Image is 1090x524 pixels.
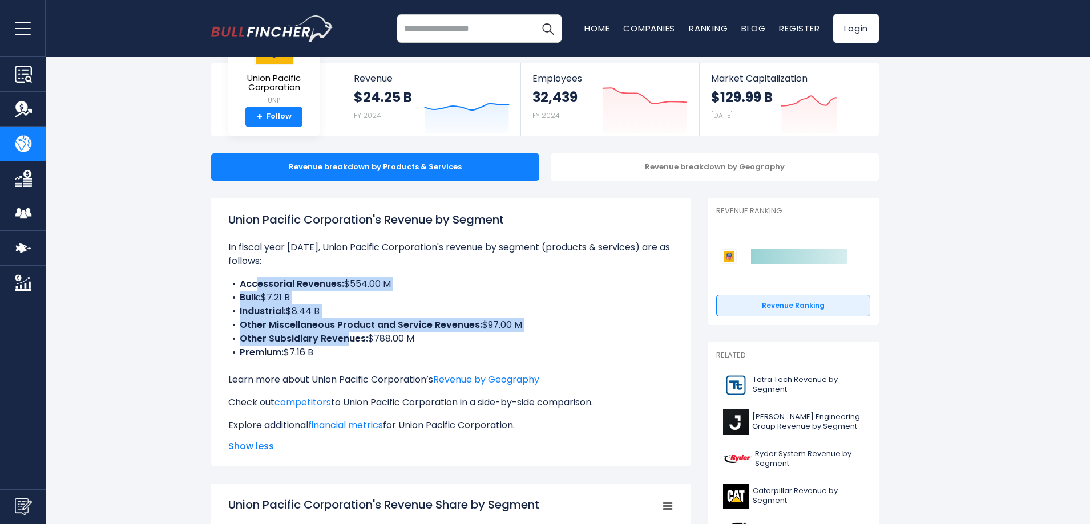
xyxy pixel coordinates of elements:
strong: 32,439 [532,88,578,106]
p: In fiscal year [DATE], Union Pacific Corporation's revenue by segment (products & services) are a... [228,241,673,268]
li: $7.16 B [228,346,673,359]
a: Caterpillar Revenue by Segment [716,481,870,512]
b: Other Subsidiary Revenues: [240,332,368,345]
span: Ryder System Revenue by Segment [755,449,863,469]
li: $554.00 M [228,277,673,291]
span: Show less [228,440,673,453]
h1: Union Pacific Corporation's Revenue by Segment [228,211,673,228]
span: [PERSON_NAME] Engineering Group Revenue by Segment [752,412,863,432]
a: +Follow [245,107,302,127]
a: Revenue $24.25 B FY 2024 [342,63,521,136]
p: Explore additional for Union Pacific Corporation. [228,419,673,432]
img: TTEK logo [723,372,749,398]
small: UNP [237,95,310,105]
small: [DATE] [711,111,733,120]
a: Market Capitalization $129.99 B [DATE] [700,63,878,136]
span: Employees [532,73,687,84]
span: Union Pacific Corporation [237,74,310,92]
a: Login [833,14,879,43]
li: $8.44 B [228,304,673,318]
img: R logo [723,446,752,472]
span: Caterpillar Revenue by Segment [753,486,863,506]
img: CAT logo [723,484,749,509]
a: Ryder System Revenue by Segment [716,444,870,475]
b: Bulk: [240,291,261,304]
strong: $24.25 B [354,88,412,106]
div: Revenue breakdown by Products & Services [211,153,539,181]
a: Employees 32,439 FY 2024 [521,63,699,136]
p: Related [716,351,870,360]
b: Industrial: [240,304,286,318]
li: $7.21 B [228,291,673,304]
a: Home [584,22,609,34]
span: Tetra Tech Revenue by Segment [753,375,863,395]
li: $788.00 M [228,332,673,346]
li: $97.00 M [228,318,673,332]
div: Revenue breakdown by Geography [551,153,879,181]
b: Other Miscellaneous Product and Service Revenues: [240,318,482,331]
p: Check out to Union Pacific Corporation in a side-by-side comparison. [228,396,673,409]
small: FY 2024 [354,111,381,120]
a: Companies [623,22,675,34]
b: Premium: [240,346,284,359]
img: Union Pacific Corporation competitors logo [722,249,737,264]
tspan: Union Pacific Corporation's Revenue Share by Segment [228,497,539,513]
a: Register [779,22,819,34]
a: Blog [741,22,765,34]
span: Market Capitalization [711,73,866,84]
a: Revenue by Geography [433,373,539,386]
b: Accessorial Revenues: [240,277,344,290]
a: [PERSON_NAME] Engineering Group Revenue by Segment [716,407,870,438]
p: Revenue Ranking [716,206,870,216]
a: Tetra Tech Revenue by Segment [716,369,870,401]
img: bullfincher logo [211,15,334,42]
small: FY 2024 [532,111,560,120]
a: Go to homepage [211,15,334,42]
img: J logo [723,409,749,435]
strong: + [257,112,263,122]
a: Union Pacific Corporation UNP [237,26,311,107]
p: Learn more about Union Pacific Corporation’s [228,373,673,387]
span: Revenue [354,73,510,84]
a: competitors [274,396,331,409]
a: Revenue Ranking [716,295,870,316]
a: Ranking [689,22,728,34]
button: Search [534,14,562,43]
strong: $129.99 B [711,88,773,106]
a: financial metrics [308,419,383,432]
